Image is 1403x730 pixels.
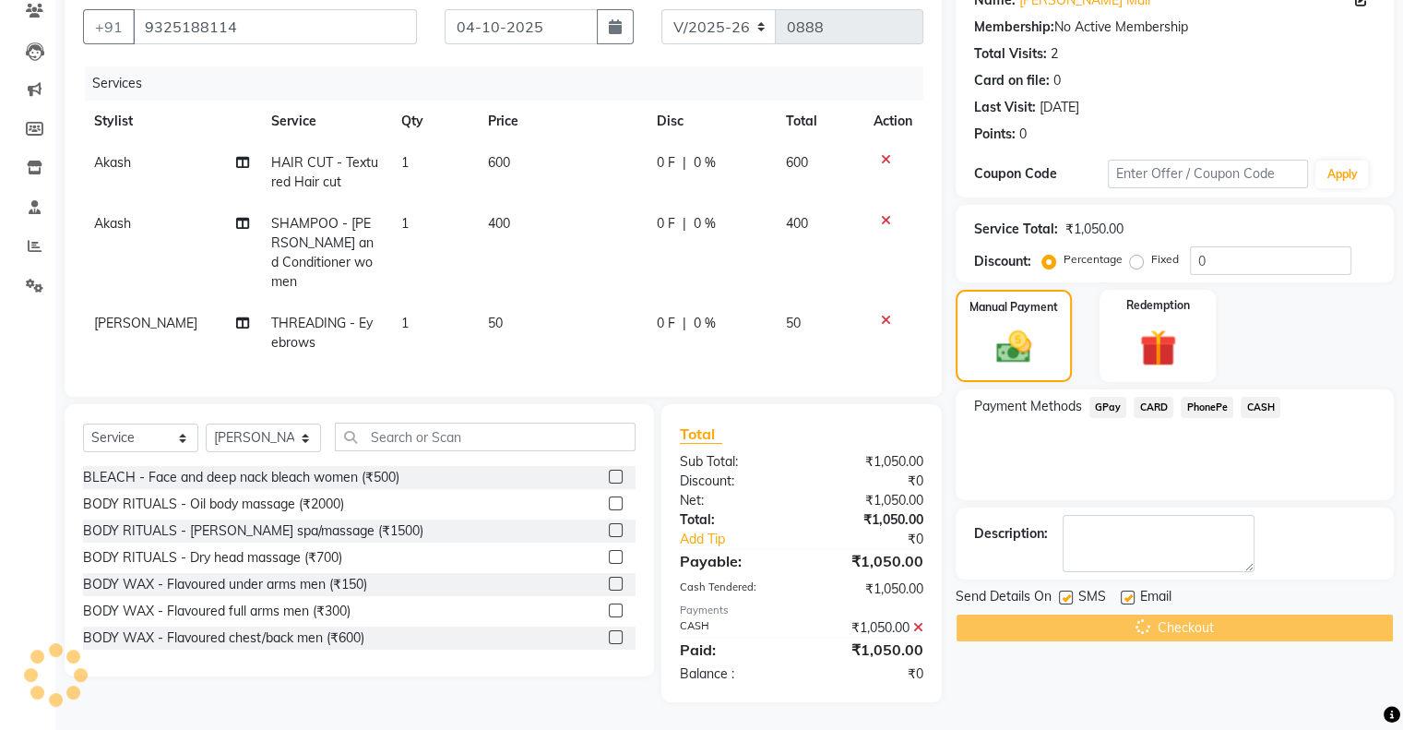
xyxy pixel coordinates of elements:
[260,101,390,142] th: Service
[974,164,1108,184] div: Coupon Code
[401,315,409,331] span: 1
[1315,161,1368,188] button: Apply
[1064,251,1123,268] label: Percentage
[802,472,937,491] div: ₹0
[1053,71,1061,90] div: 0
[680,603,923,618] div: Payments
[974,44,1047,64] div: Total Visits:
[666,510,802,530] div: Total:
[488,315,503,331] span: 50
[1108,160,1309,188] input: Enter Offer / Coupon Code
[666,530,824,549] a: Add Tip
[657,214,675,233] span: 0 F
[974,71,1050,90] div: Card on file:
[1128,325,1188,371] img: _gift.svg
[666,491,802,510] div: Net:
[802,550,937,572] div: ₹1,050.00
[401,154,409,171] span: 1
[666,550,802,572] div: Payable:
[694,153,716,173] span: 0 %
[1089,397,1127,418] span: GPay
[1140,587,1171,610] span: Email
[974,98,1036,117] div: Last Visit:
[802,580,937,599] div: ₹1,050.00
[802,452,937,472] div: ₹1,050.00
[83,468,399,487] div: BLEACH - Face and deep nack bleach women (₹500)
[666,580,802,599] div: Cash Tendered:
[786,315,801,331] span: 50
[1078,587,1106,610] span: SMS
[83,9,135,44] button: +91
[683,153,686,173] span: |
[680,425,722,444] span: Total
[694,314,716,333] span: 0 %
[786,215,808,232] span: 400
[974,125,1016,144] div: Points:
[666,639,802,661] div: Paid:
[1151,251,1179,268] label: Fixed
[271,215,374,290] span: SHAMPOO - [PERSON_NAME] and Conditioner women
[401,215,409,232] span: 1
[802,510,937,530] div: ₹1,050.00
[94,315,197,331] span: [PERSON_NAME]
[94,215,131,232] span: Akash
[1181,397,1233,418] span: PhonePe
[83,548,342,568] div: BODY RITUALS - Dry head massage (₹700)
[83,602,351,621] div: BODY WAX - Flavoured full arms men (₹300)
[694,214,716,233] span: 0 %
[488,154,510,171] span: 600
[1134,397,1173,418] span: CARD
[974,220,1058,239] div: Service Total:
[802,639,937,661] div: ₹1,050.00
[974,252,1031,271] div: Discount:
[666,664,802,684] div: Balance :
[657,314,675,333] span: 0 F
[1040,98,1079,117] div: [DATE]
[1051,44,1058,64] div: 2
[862,101,923,142] th: Action
[974,397,1082,416] span: Payment Methods
[683,214,686,233] span: |
[83,628,364,648] div: BODY WAX - Flavoured chest/back men (₹600)
[1241,397,1280,418] span: CASH
[83,101,260,142] th: Stylist
[974,18,1375,37] div: No Active Membership
[488,215,510,232] span: 400
[802,491,937,510] div: ₹1,050.00
[657,153,675,173] span: 0 F
[335,423,636,451] input: Search or Scan
[646,101,775,142] th: Disc
[1126,297,1190,314] label: Redemption
[271,154,378,190] span: HAIR CUT - Textured Hair cut
[974,524,1048,544] div: Description:
[271,315,373,351] span: THREADING - Eyebrows
[956,587,1052,610] span: Send Details On
[666,472,802,491] div: Discount:
[85,66,937,101] div: Services
[1019,125,1027,144] div: 0
[390,101,477,142] th: Qty
[477,101,646,142] th: Price
[683,314,686,333] span: |
[969,299,1058,316] label: Manual Payment
[83,495,344,514] div: BODY RITUALS - Oil body massage (₹2000)
[775,101,862,142] th: Total
[83,521,423,541] div: BODY RITUALS - [PERSON_NAME] spa/massage (₹1500)
[786,154,808,171] span: 600
[94,154,131,171] span: Akash
[802,618,937,638] div: ₹1,050.00
[985,327,1042,367] img: _cash.svg
[133,9,417,44] input: Search by Name/Mobile/Email/Code
[974,18,1054,37] div: Membership:
[666,452,802,472] div: Sub Total:
[802,664,937,684] div: ₹0
[1065,220,1124,239] div: ₹1,050.00
[666,618,802,638] div: CASH
[824,530,936,549] div: ₹0
[83,575,367,594] div: BODY WAX - Flavoured under arms men (₹150)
